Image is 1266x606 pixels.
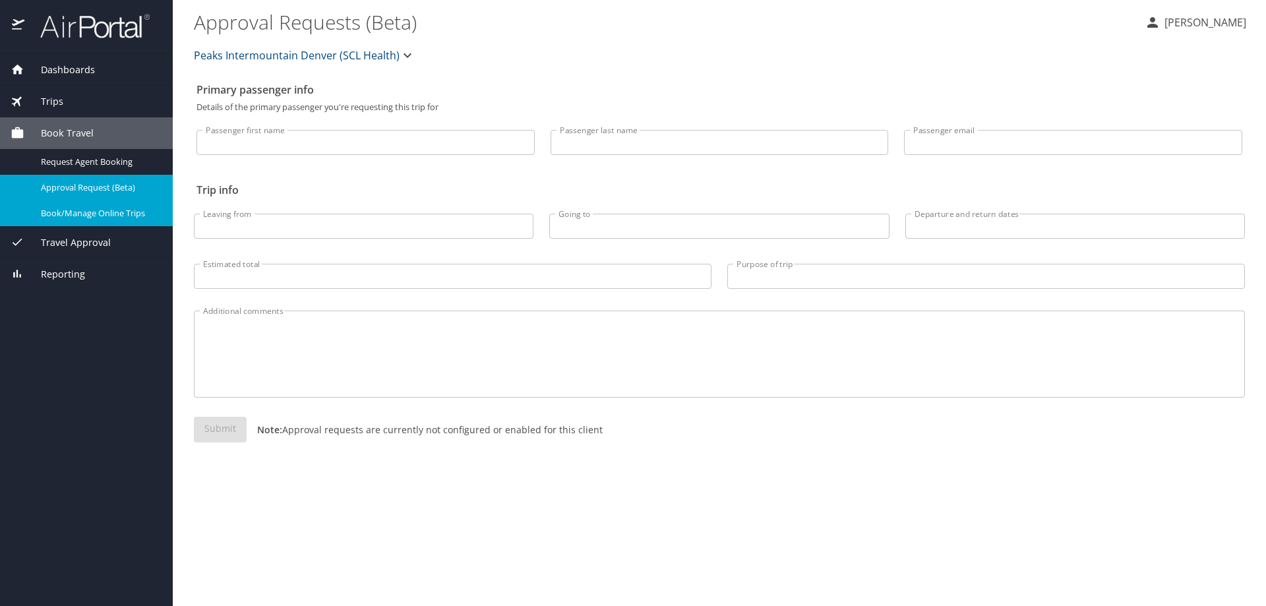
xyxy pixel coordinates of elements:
strong: Note: [257,423,282,436]
p: [PERSON_NAME] [1160,15,1246,30]
h2: Trip info [196,179,1242,200]
p: Approval requests are currently not configured or enabled for this client [247,423,603,437]
span: Approval Request (Beta) [41,181,157,194]
button: Peaks Intermountain Denver (SCL Health) [189,42,421,69]
span: Peaks Intermountain Denver (SCL Health) [194,46,400,65]
span: Reporting [24,267,85,282]
span: Book Travel [24,126,94,140]
span: Trips [24,94,63,109]
span: Request Agent Booking [41,156,157,168]
span: Book/Manage Online Trips [41,207,157,220]
img: airportal-logo.png [26,13,150,39]
h2: Primary passenger info [196,79,1242,100]
img: icon-airportal.png [12,13,26,39]
h1: Approval Requests (Beta) [194,1,1134,42]
span: Travel Approval [24,235,111,250]
p: Details of the primary passenger you're requesting this trip for [196,103,1242,111]
button: [PERSON_NAME] [1139,11,1251,34]
span: Dashboards [24,63,95,77]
